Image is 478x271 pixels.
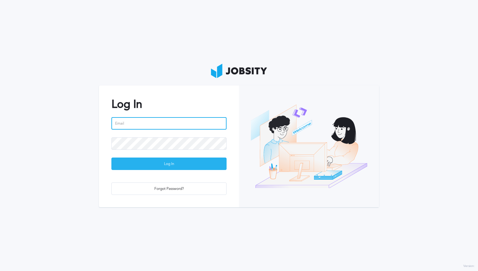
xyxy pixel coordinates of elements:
[111,182,227,195] button: Forgot Password?
[112,183,226,195] div: Forgot Password?
[111,117,227,130] input: Email
[111,98,227,111] h2: Log In
[463,264,475,268] label: Version:
[112,158,226,170] div: Log In
[111,158,227,170] button: Log In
